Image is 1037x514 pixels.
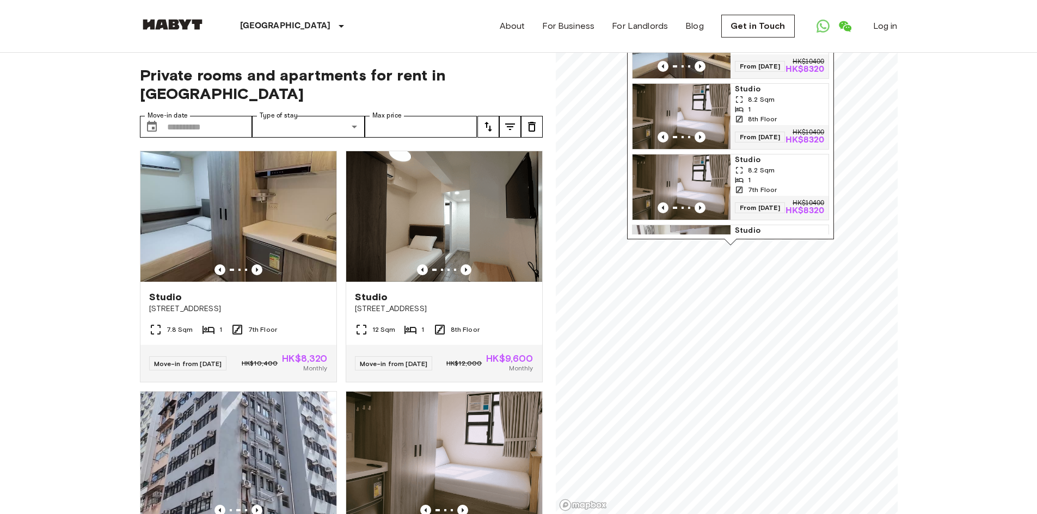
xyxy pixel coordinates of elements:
[793,59,824,65] p: HK$10400
[748,175,751,185] span: 1
[240,20,331,33] p: [GEOGRAPHIC_DATA]
[632,83,829,150] a: Marketing picture of unit HK-01-067-052-01Previous imagePrevious imageStudio8.2 Sqm18th FloorFrom...
[793,129,824,136] p: HK$10400
[148,111,188,120] label: Move-in date
[632,225,829,291] a: Marketing picture of unit HK-01-067-045-01Previous imagePrevious imageStudio7.8 Sqm17th FloorFrom...
[446,358,482,368] span: HK$12,000
[303,363,327,373] span: Monthly
[633,84,731,149] img: Marketing picture of unit HK-01-067-052-01
[735,202,785,213] span: From [DATE]
[149,304,328,314] span: [STREET_ADDRESS]
[735,132,785,143] span: From [DATE]
[735,84,824,95] span: Studio
[685,20,704,33] a: Blog
[248,325,277,335] span: 7th Floor
[695,132,705,143] button: Previous image
[477,116,499,138] button: tune
[632,154,829,220] a: Marketing picture of unit HK-01-067-043-01Previous imagePrevious imageStudio8.2 Sqm17th FloorFrom...
[873,20,898,33] a: Log in
[499,116,521,138] button: tune
[748,185,777,195] span: 7th Floor
[219,325,222,335] span: 1
[260,111,298,120] label: Type of stay
[167,325,193,335] span: 7.8 Sqm
[355,290,388,304] span: Studio
[748,95,775,104] span: 8.2 Sqm
[542,20,594,33] a: For Business
[785,207,824,215] p: HK$8320
[521,116,543,138] button: tune
[360,360,428,368] span: Move-in from [DATE]
[140,19,205,30] img: Habyt
[633,154,731,220] img: Marketing picture of unit HK-01-067-043-01
[748,114,777,124] span: 8th Floor
[695,202,705,213] button: Previous image
[346,151,542,282] img: Marketing picture of unit HK-01-067-046-01
[140,151,337,382] a: Marketing picture of unit HK-01-067-042-01Previous imagePrevious imageStudio[STREET_ADDRESS]7.8 S...
[417,264,428,275] button: Previous image
[500,20,525,33] a: About
[509,363,533,373] span: Monthly
[721,15,795,38] a: Get in Touch
[612,20,668,33] a: For Landlords
[141,116,163,138] button: Choose date
[785,65,824,74] p: HK$8320
[735,225,824,236] span: Studio
[242,358,278,368] span: HK$10,400
[346,151,543,382] a: Marketing picture of unit HK-01-067-046-01Previous imagePrevious imageStudio[STREET_ADDRESS]12 Sq...
[748,104,751,114] span: 1
[812,15,834,37] a: Open WhatsApp
[658,202,668,213] button: Previous image
[140,66,543,103] span: Private rooms and apartments for rent in [GEOGRAPHIC_DATA]
[214,264,225,275] button: Previous image
[461,264,471,275] button: Previous image
[421,325,424,335] span: 1
[735,61,785,72] span: From [DATE]
[785,136,824,145] p: HK$8320
[748,165,775,175] span: 8.2 Sqm
[372,111,402,120] label: Max price
[658,132,668,143] button: Previous image
[282,354,327,363] span: HK$8,320
[633,225,731,290] img: Marketing picture of unit HK-01-067-045-01
[355,304,533,314] span: [STREET_ADDRESS]
[140,151,336,282] img: Marketing picture of unit HK-01-067-042-01
[695,61,705,72] button: Previous image
[559,499,607,511] a: Mapbox logo
[658,61,668,72] button: Previous image
[834,15,856,37] a: Open WeChat
[149,290,182,304] span: Studio
[486,354,533,363] span: HK$9,600
[793,200,824,207] p: HK$10400
[372,325,396,335] span: 12 Sqm
[735,154,824,165] span: Studio
[154,360,222,368] span: Move-in from [DATE]
[251,264,262,275] button: Previous image
[451,325,480,335] span: 8th Floor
